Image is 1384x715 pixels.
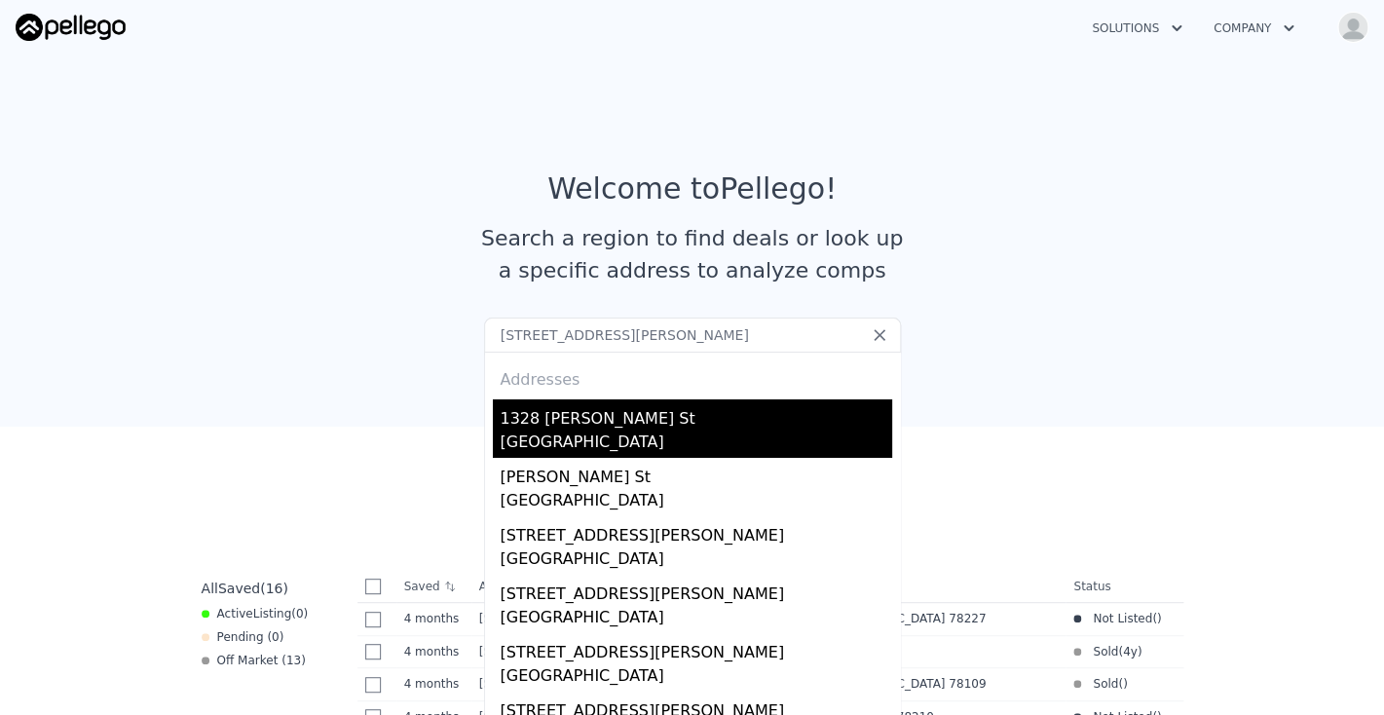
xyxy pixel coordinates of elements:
div: Saved Properties [194,489,1191,524]
time: 2021-05-12 15:42 [1123,644,1138,659]
div: [GEOGRAPHIC_DATA] [501,431,892,458]
span: Not Listed ( [1081,611,1157,626]
time: 2025-05-23 16:10 [404,644,464,659]
input: Search an address or region... [484,318,901,353]
div: Welcome to Pellego ! [547,171,837,207]
div: [STREET_ADDRESS][PERSON_NAME] [501,633,892,664]
span: ) [1138,644,1142,659]
div: Pending ( 0 ) [202,629,284,645]
img: avatar [1337,12,1368,43]
span: , [GEOGRAPHIC_DATA] 78109 [818,677,986,691]
span: [STREET_ADDRESS][PERSON_NAME] [479,645,692,659]
span: ) [1157,611,1162,626]
button: Company [1198,11,1310,46]
th: Saved [396,571,471,602]
span: ) [1123,676,1128,692]
div: [STREET_ADDRESS][PERSON_NAME] [501,575,892,606]
div: [GEOGRAPHIC_DATA] [501,547,892,575]
div: [PERSON_NAME] St [501,458,892,489]
th: Address [471,571,1066,603]
span: [STREET_ADDRESS][PERSON_NAME] [479,677,692,691]
time: 2025-05-22 06:36 [404,676,464,692]
span: Active ( 0 ) [217,606,309,621]
div: [GEOGRAPHIC_DATA] [501,489,892,516]
div: [GEOGRAPHIC_DATA] [501,606,892,633]
th: Status [1066,571,1182,603]
div: Addresses [493,353,892,399]
span: , [GEOGRAPHIC_DATA] 78227 [818,612,986,625]
span: [STREET_ADDRESS][PERSON_NAME] [479,612,692,625]
span: Sold ( [1081,676,1123,692]
button: Solutions [1076,11,1198,46]
div: All ( 16 ) [202,579,288,598]
div: 1328 [PERSON_NAME] St [501,399,892,431]
time: 2025-06-04 00:19 [404,611,464,626]
div: Search a region to find deals or look up a specific address to analyze comps [474,222,911,286]
div: [GEOGRAPHIC_DATA] [501,664,892,692]
span: Listing [253,607,292,621]
span: Sold ( [1081,644,1123,659]
img: Pellego [16,14,126,41]
span: Saved [218,581,260,596]
div: [STREET_ADDRESS][PERSON_NAME] [501,516,892,547]
div: Off Market ( 13 ) [202,653,306,668]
